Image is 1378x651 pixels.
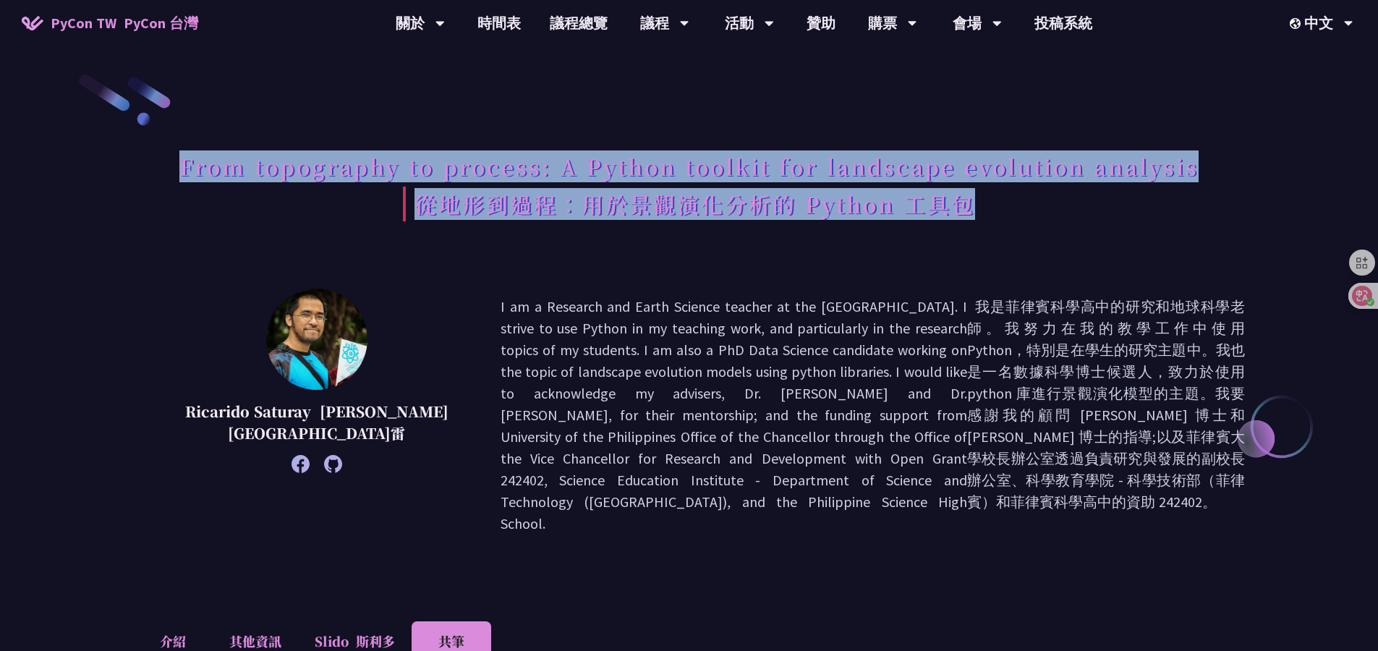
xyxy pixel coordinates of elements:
[356,631,395,650] font: 斯利多
[967,297,1245,511] font: 我是菲律賓科學高中的研究和地球科學老師。我努力在我的教學工作中使用 Python，特別是在學生的研究主題中。我也是一名數據科學博士候選人，致力於使用 python 庫進行景觀演化模型的主題。我要...
[1290,18,1304,29] img: Locale Icon
[22,16,43,30] img: Home icon of PyCon TW 2025
[51,12,198,34] span: PyCon TW
[169,401,464,444] p: Ricarido Saturay
[179,145,1199,234] h1: From topography to process: A Python toolkit for landscape evolution analysis
[228,401,448,443] font: [PERSON_NAME][GEOGRAPHIC_DATA]雷
[7,5,213,41] a: PyCon TW PyCon 台灣
[414,188,975,220] font: 從地形到過程：用於景觀演化分析的 Python 工具包
[501,296,1245,535] p: I am a Research and Earth Science teacher at the [GEOGRAPHIC_DATA]. I strive to use Python in my ...
[266,289,367,390] img: Ricarido Saturay
[124,14,198,32] font: PyCon 台灣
